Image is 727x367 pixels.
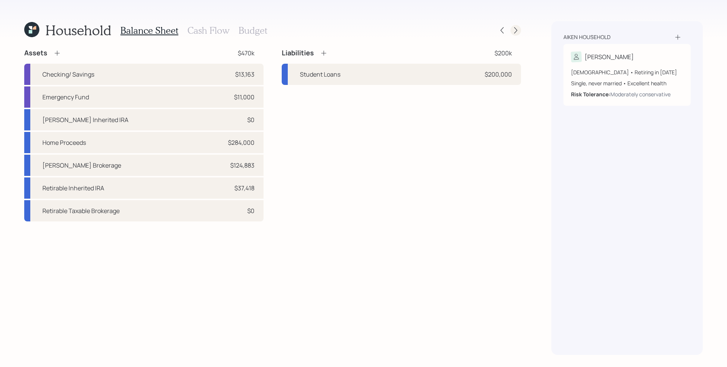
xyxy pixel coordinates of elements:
[571,91,610,98] b: Risk Tolerance:
[42,93,89,102] div: Emergency Fund
[230,161,254,170] div: $124,883
[24,49,47,57] h4: Assets
[563,33,610,41] div: Aiken household
[187,25,229,36] h3: Cash Flow
[485,70,512,79] div: $200,000
[300,70,340,79] div: Student Loans
[228,138,254,147] div: $284,000
[247,206,254,215] div: $0
[234,183,254,193] div: $37,418
[571,79,683,87] div: Single, never married • Excellent health
[234,93,254,102] div: $11,000
[120,25,178,36] h3: Balance Sheet
[247,115,254,124] div: $0
[42,183,104,193] div: Retirable Inherited IRA
[45,22,111,38] h1: Household
[42,115,128,124] div: [PERSON_NAME] Inherited IRA
[610,90,671,98] div: Moderately conservative
[42,206,120,215] div: Retirable Taxable Brokerage
[42,138,86,147] div: Home Proceeds
[42,70,94,79] div: Checking/ Savings
[235,70,254,79] div: $13,163
[571,68,683,76] div: [DEMOGRAPHIC_DATA] • Retiring in [DATE]
[495,49,512,58] div: $200k
[42,161,121,170] div: [PERSON_NAME] Brokerage
[585,52,634,61] div: [PERSON_NAME]
[282,49,314,57] h4: Liabilities
[239,25,267,36] h3: Budget
[238,49,254,58] div: $470k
